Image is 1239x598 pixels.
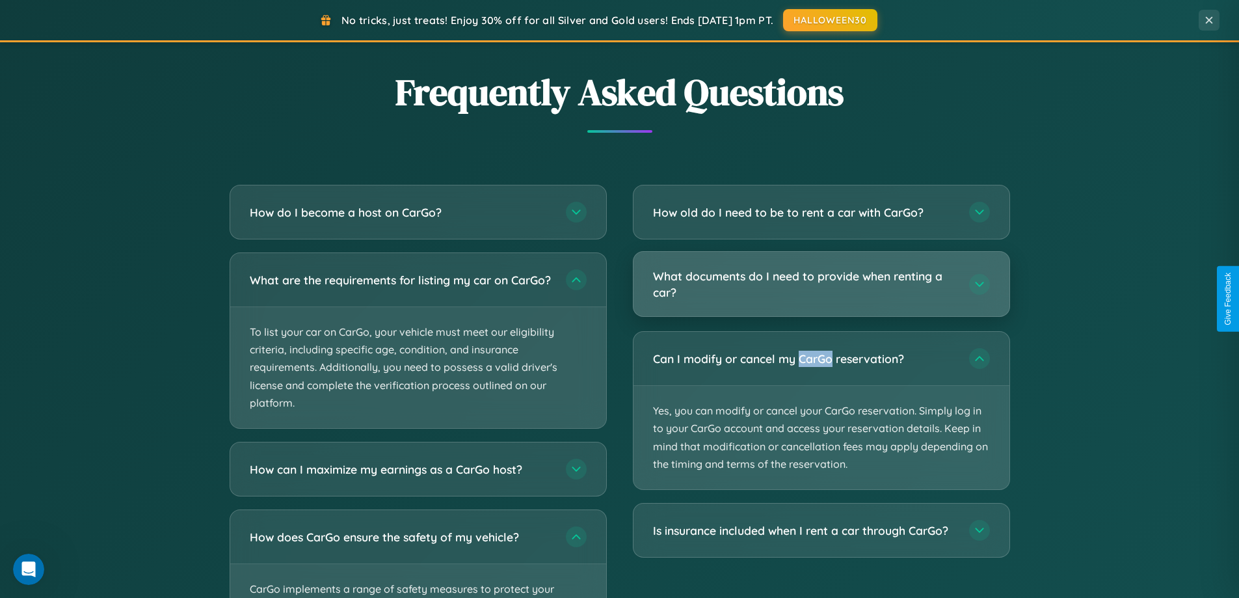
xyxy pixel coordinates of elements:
[250,272,553,288] h3: What are the requirements for listing my car on CarGo?
[1223,273,1232,325] div: Give Feedback
[633,386,1009,489] p: Yes, you can modify or cancel your CarGo reservation. Simply log in to your CarGo account and acc...
[230,307,606,428] p: To list your car on CarGo, your vehicle must meet our eligibility criteria, including specific ag...
[653,268,956,300] h3: What documents do I need to provide when renting a car?
[653,351,956,367] h3: Can I modify or cancel my CarGo reservation?
[250,461,553,478] h3: How can I maximize my earnings as a CarGo host?
[341,14,773,27] span: No tricks, just treats! Enjoy 30% off for all Silver and Gold users! Ends [DATE] 1pm PT.
[783,9,877,31] button: HALLOWEEN30
[250,204,553,221] h3: How do I become a host on CarGo?
[230,67,1010,117] h2: Frequently Asked Questions
[653,523,956,539] h3: Is insurance included when I rent a car through CarGo?
[250,529,553,545] h3: How does CarGo ensure the safety of my vehicle?
[13,554,44,585] iframe: Intercom live chat
[653,204,956,221] h3: How old do I need to be to rent a car with CarGo?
